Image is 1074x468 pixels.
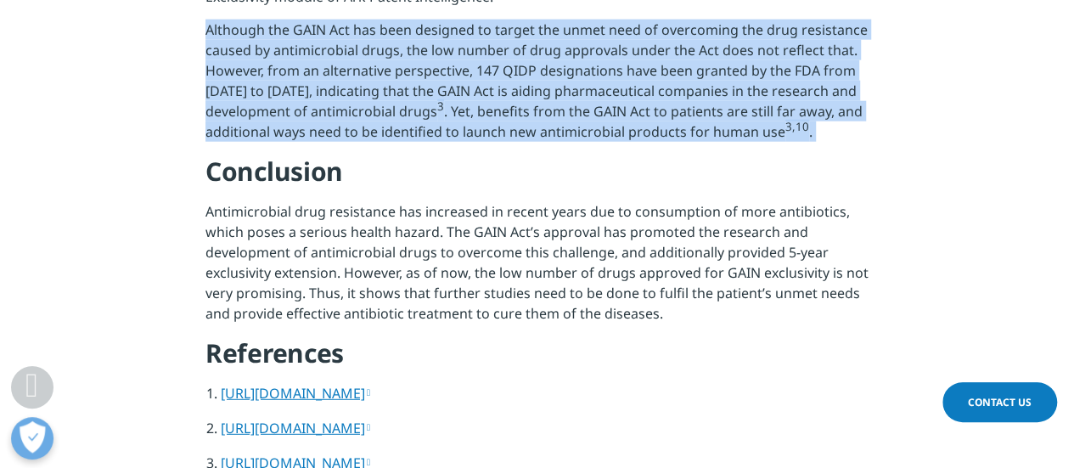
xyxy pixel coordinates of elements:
h4: References [205,336,869,383]
span: Contact Us [968,395,1032,409]
h4: Conclusion [205,155,869,201]
a: [URL][DOMAIN_NAME] [221,419,370,437]
sup: 3 [437,99,444,115]
button: Open Preferences [11,417,53,460]
p: Antimicrobial drug resistance has increased in recent years due to consumption of more antibiotic... [205,201,869,336]
a: [URL][DOMAIN_NAME] [221,384,370,403]
sup: 3,10 [785,120,809,135]
a: Contact Us [942,382,1057,422]
p: Although the GAIN Act has been designed to target the unmet need of overcoming the drug resistanc... [205,20,869,155]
